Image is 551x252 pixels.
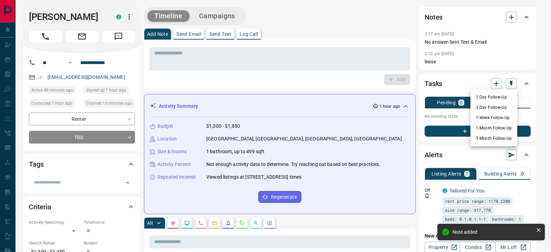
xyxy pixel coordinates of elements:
[470,113,517,123] li: 1 Week Follow-Up
[470,123,517,133] li: 1 Month Follow-Up
[470,92,517,102] li: 1 Day Follow-Up
[470,102,517,113] li: 3 Day Follow-Up
[453,229,533,235] div: Note added
[470,133,517,144] li: 3 Month Follow-Up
